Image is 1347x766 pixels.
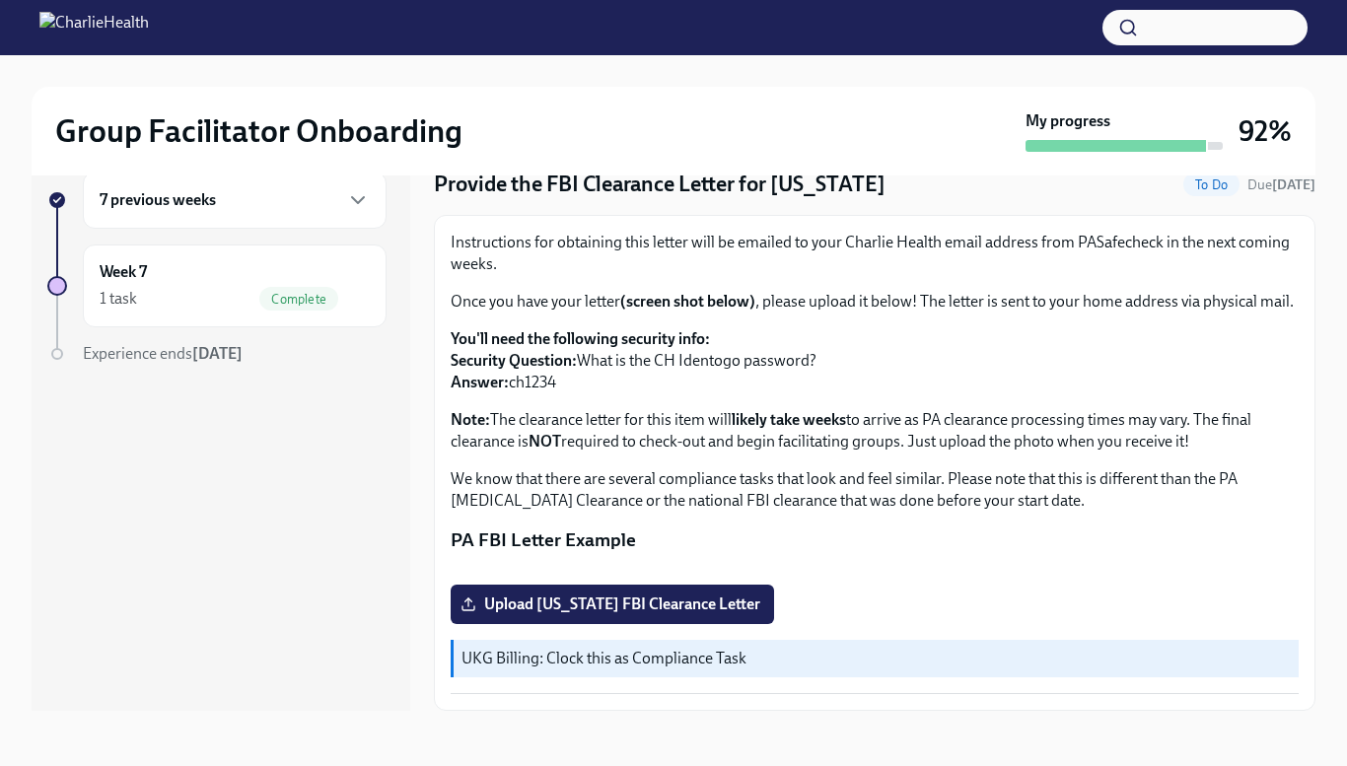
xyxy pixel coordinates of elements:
strong: likely take weeks [732,410,846,429]
h6: 7 previous weeks [100,189,216,211]
strong: (screen shot below) [620,292,755,311]
strong: You'll need the following security info: [451,329,710,348]
h6: Week 7 [100,261,147,283]
p: The clearance letter for this item will to arrive as PA clearance processing times may vary. The ... [451,409,1299,453]
strong: [DATE] [1272,176,1315,193]
a: Week 71 taskComplete [47,244,387,327]
p: We know that there are several compliance tasks that look and feel similar. Please note that this... [451,468,1299,512]
strong: [DATE] [192,344,243,363]
div: 1 task [100,288,137,310]
p: Once you have your letter , please upload it below! The letter is sent to your home address via p... [451,291,1299,313]
span: Complete [259,292,338,307]
span: Experience ends [83,344,243,363]
span: Due [1247,176,1315,193]
strong: Note: [451,410,490,429]
h2: Group Facilitator Onboarding [55,111,462,151]
span: August 12th, 2025 10:00 [1247,175,1315,194]
p: Instructions for obtaining this letter will be emailed to your Charlie Health email address from ... [451,232,1299,275]
span: Upload [US_STATE] FBI Clearance Letter [464,594,760,614]
p: What is the CH Identogo password? ch1234 [451,328,1299,393]
h4: Provide the FBI Clearance Letter for [US_STATE] [434,170,886,199]
strong: Security Question: [451,351,577,370]
label: Upload [US_STATE] FBI Clearance Letter [451,585,774,624]
img: CharlieHealth [39,12,149,43]
p: UKG Billing: Clock this as Compliance Task [461,648,1291,669]
h3: 92% [1239,113,1292,149]
strong: NOT [529,432,561,451]
span: To Do [1183,177,1240,192]
strong: Answer: [451,373,509,391]
strong: My progress [1026,110,1110,132]
div: 7 previous weeks [83,172,387,229]
p: PA FBI Letter Example [451,527,1299,553]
